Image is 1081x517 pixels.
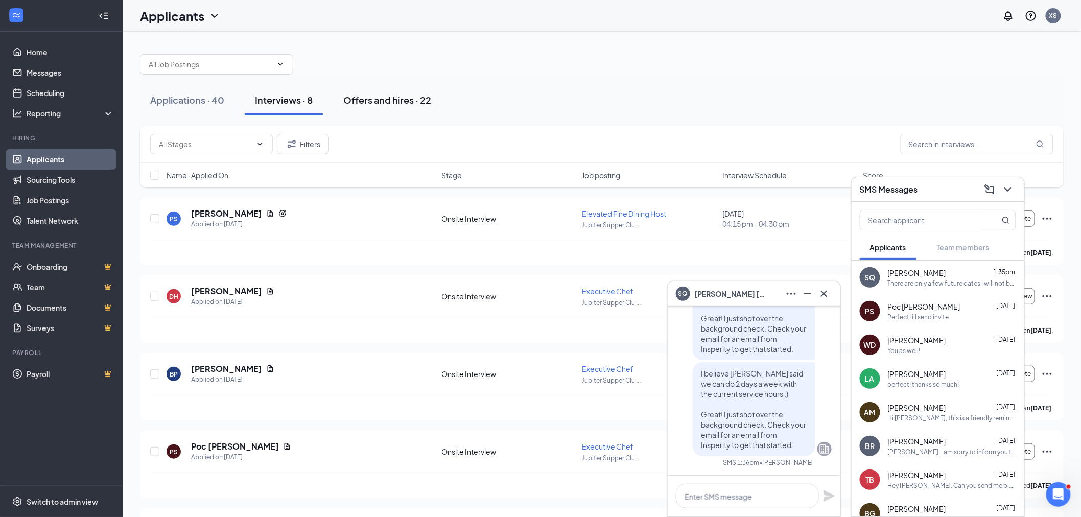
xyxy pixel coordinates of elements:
span: [PERSON_NAME] [888,369,946,379]
div: PS [170,215,178,223]
button: ComposeMessage [981,181,998,198]
a: Job Postings [27,190,114,210]
a: DocumentsCrown [27,297,114,318]
a: Sourcing Tools [27,170,114,190]
button: Ellipses [783,286,800,302]
span: [DATE] [997,437,1016,444]
span: Executive Chef [582,364,634,373]
span: 04:15 pm - 04:30 pm [723,219,857,229]
h5: [PERSON_NAME] [191,286,262,297]
span: [DATE] [997,403,1016,411]
div: Hi [PERSON_NAME], this is a friendly reminder. You have not signed your offer letter yet for Fine... [888,414,1016,422]
div: LA [865,373,875,384]
svg: Analysis [12,108,22,119]
span: [DATE] [997,302,1016,310]
div: You as well! [888,346,921,355]
div: Applied on [DATE] [191,452,291,462]
a: Scheduling [27,83,114,103]
span: Score [863,170,884,180]
button: Filter Filters [277,134,329,154]
div: Onsite Interview [441,447,576,457]
svg: Document [266,365,274,373]
p: Jupiter Supper Clu ... [582,454,717,462]
div: Hiring [12,134,112,143]
span: Executive Chef [582,442,634,451]
h5: [PERSON_NAME] [191,363,262,374]
div: Onsite Interview [441,291,576,301]
span: Name · Applied On [167,170,228,180]
span: Stage [441,170,462,180]
a: OnboardingCrown [27,256,114,277]
svg: Company [818,443,831,455]
span: [DATE] [997,471,1016,478]
svg: Ellipses [1041,290,1053,302]
div: TB [866,475,875,485]
span: Poc [PERSON_NAME] [888,301,960,312]
span: [PERSON_NAME] [888,403,946,413]
input: All Stages [159,138,252,150]
div: DH [169,292,178,301]
svg: Ellipses [1041,213,1053,225]
span: [DATE] [997,369,1016,377]
a: Applicants [27,149,114,170]
span: [PERSON_NAME] [888,436,946,447]
div: Applied on [DATE] [191,297,274,307]
div: Hey [PERSON_NAME]. Can you send me pictures of your government IDs? I need to finalize your I-9 i... [888,481,1016,490]
div: AM [864,407,876,417]
p: Jupiter Supper Clu ... [582,221,717,229]
a: Talent Network [27,210,114,231]
svg: Notifications [1002,10,1015,22]
span: 1:35pm [994,268,1016,276]
div: Onsite Interview [441,369,576,379]
div: PS [170,448,178,456]
h3: SMS Messages [860,184,918,195]
svg: Ellipses [785,288,797,300]
svg: Document [266,209,274,218]
span: [DATE] [997,504,1016,512]
button: ChevronDown [1000,181,1016,198]
div: Reporting [27,108,114,119]
svg: Collapse [99,11,109,21]
svg: Plane [823,490,835,502]
a: Messages [27,62,114,83]
span: [PERSON_NAME] [PERSON_NAME] [694,288,766,299]
div: Payroll [12,348,112,357]
p: Jupiter Supper Clu ... [582,298,717,307]
svg: Ellipses [1041,368,1053,380]
svg: WorkstreamLogo [11,10,21,20]
div: There are only a few future dates I will not be available but they're scattered [888,279,1016,288]
div: SQ [865,272,876,283]
div: Applications · 40 [150,93,224,106]
span: [PERSON_NAME] [888,268,946,278]
h1: Applicants [140,7,204,25]
svg: Ellipses [1041,445,1053,458]
div: Offers and hires · 22 [343,93,431,106]
button: Cross [816,286,832,302]
span: Elevated Fine Dining Host [582,209,667,218]
input: Search applicant [860,210,981,230]
div: Applied on [DATE] [191,219,287,229]
svg: ComposeMessage [983,183,996,196]
svg: ChevronDown [256,140,264,148]
span: [PERSON_NAME] [888,335,946,345]
svg: MagnifyingGlass [1036,140,1044,148]
div: SMS 1:36pm [723,458,759,467]
svg: ChevronDown [208,10,221,22]
svg: Minimize [802,288,814,300]
div: WD [864,340,876,350]
h5: [PERSON_NAME] [191,208,262,219]
a: PayrollCrown [27,364,114,384]
span: [PERSON_NAME] [888,504,946,514]
b: [DATE] [1031,326,1052,334]
div: Onsite Interview [441,214,576,224]
svg: Document [283,442,291,451]
div: BP [170,370,178,379]
b: [DATE] [1031,249,1052,256]
svg: ChevronDown [276,60,285,68]
div: BR [865,441,875,451]
svg: Reapply [278,209,287,218]
a: TeamCrown [27,277,114,297]
span: [DATE] [997,336,1016,343]
div: Team Management [12,241,112,250]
